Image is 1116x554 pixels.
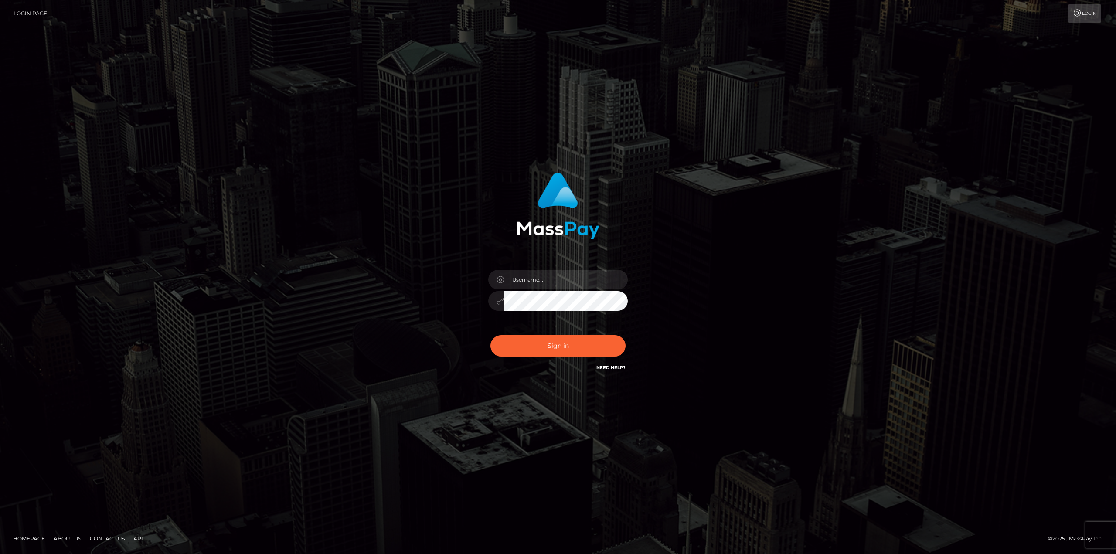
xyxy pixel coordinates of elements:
[504,270,628,289] input: Username...
[10,532,48,545] a: Homepage
[490,335,626,357] button: Sign in
[596,365,626,370] a: Need Help?
[14,4,47,23] a: Login Page
[1068,4,1101,23] a: Login
[50,532,85,545] a: About Us
[130,532,146,545] a: API
[1048,534,1109,544] div: © 2025 , MassPay Inc.
[86,532,128,545] a: Contact Us
[517,173,599,239] img: MassPay Login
